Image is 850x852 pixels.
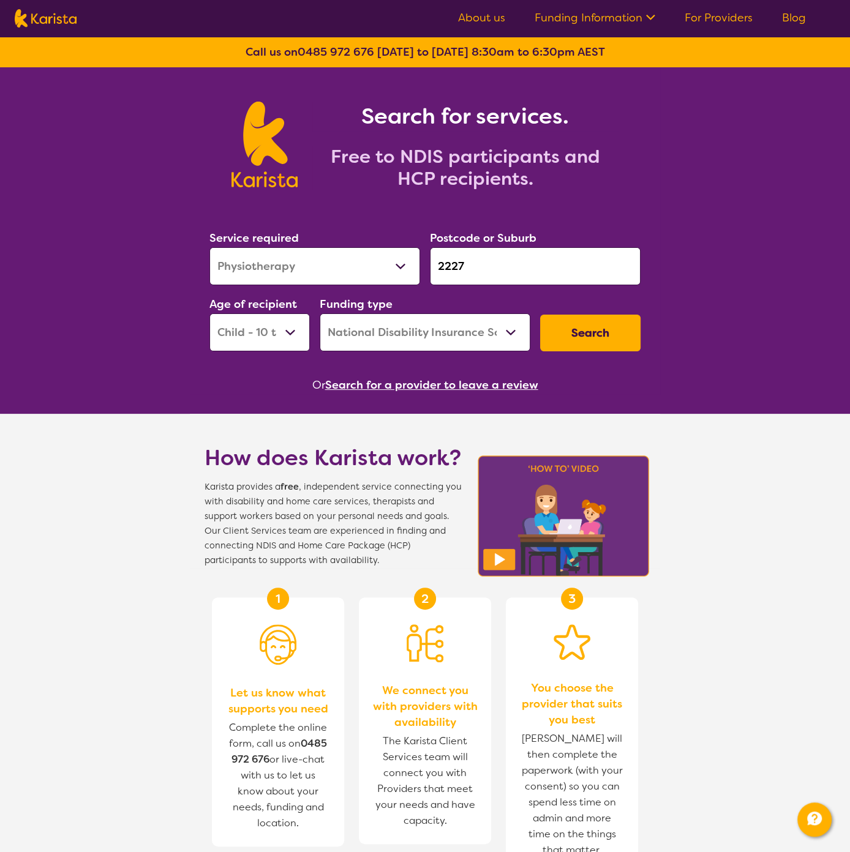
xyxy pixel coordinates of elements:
[312,146,619,190] h2: Free to NDIS participants and HCP recipients.
[561,588,583,610] div: 3
[209,297,297,312] label: Age of recipient
[371,730,479,832] span: The Karista Client Services team will connect you with Providers that meet your needs and have ca...
[430,247,641,285] input: Type
[209,231,299,245] label: Service required
[320,297,393,312] label: Funding type
[782,10,806,25] a: Blog
[430,231,536,245] label: Postcode or Suburb
[231,102,297,187] img: Karista logo
[797,802,832,837] button: Channel Menu
[205,480,462,568] span: Karista provides a , independent service connecting you with disability and home care services, t...
[312,376,325,394] span: Or
[298,45,374,59] a: 0485 972 676
[414,588,436,610] div: 2
[205,443,462,473] h1: How does Karista work?
[474,452,653,580] img: Karista video
[554,624,590,660] img: Star icon
[280,481,299,493] b: free
[224,685,332,717] span: Let us know what supports you need
[229,721,327,829] span: Complete the online form, call us on or live-chat with us to let us know about your needs, fundin...
[246,45,605,59] b: Call us on [DATE] to [DATE] 8:30am to 6:30pm AEST
[685,10,753,25] a: For Providers
[518,680,626,728] span: You choose the provider that suits you best
[15,9,77,28] img: Karista logo
[371,682,479,730] span: We connect you with providers with availability
[260,624,296,665] img: Person with headset icon
[312,102,619,131] h1: Search for services.
[325,376,538,394] button: Search for a provider to leave a review
[267,588,289,610] div: 1
[407,624,443,662] img: Person being matched to services icon
[458,10,505,25] a: About us
[540,315,641,351] button: Search
[535,10,655,25] a: Funding Information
